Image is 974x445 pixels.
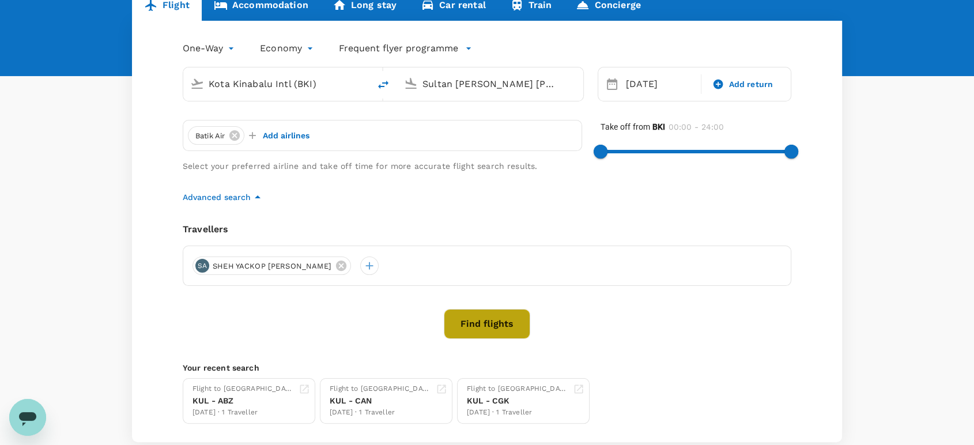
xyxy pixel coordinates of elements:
div: [DATE] [621,73,699,96]
p: Advanced search [183,191,251,203]
p: Select your preferred airline and take off time for more accurate flight search results. [183,160,582,172]
div: Flight to [GEOGRAPHIC_DATA] [192,383,294,395]
div: KUL - ABZ [192,395,294,407]
div: SA [195,259,209,273]
p: Frequent flyer programme [339,42,458,55]
span: 00:00 - 24:00 [669,122,724,131]
p: Add airlines [263,130,309,141]
div: Flight to [GEOGRAPHIC_DATA] [330,383,431,395]
button: Open [575,82,577,85]
div: [DATE] · 1 Traveller [467,407,568,418]
span: Add return [728,78,773,90]
span: Batik Air [188,130,232,142]
input: Depart from [209,75,345,93]
div: KUL - CAN [330,395,431,407]
div: Flight to [GEOGRAPHIC_DATA] [467,383,568,395]
input: Going to [422,75,559,93]
button: Advanced search [183,190,265,204]
span: Take off from [601,122,665,131]
button: Frequent flyer programme [339,42,472,55]
div: [DATE] · 1 Traveller [330,407,431,418]
button: delete [369,71,397,99]
div: One-Way [183,39,237,58]
p: Your recent search [183,362,791,374]
div: SASHEH YACKOP [PERSON_NAME] [192,257,351,275]
button: Open [361,82,364,85]
span: SHEH YACKOP [PERSON_NAME] [206,261,338,272]
b: BKI [652,122,666,131]
div: KUL - CGK [467,395,568,407]
div: Batik Air [188,126,244,145]
div: [DATE] · 1 Traveller [192,407,294,418]
iframe: Button to launch messaging window [9,399,46,436]
div: Economy [260,39,316,58]
div: Travellers [183,223,791,236]
button: Find flights [444,309,530,339]
button: Add airlines [249,125,309,146]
